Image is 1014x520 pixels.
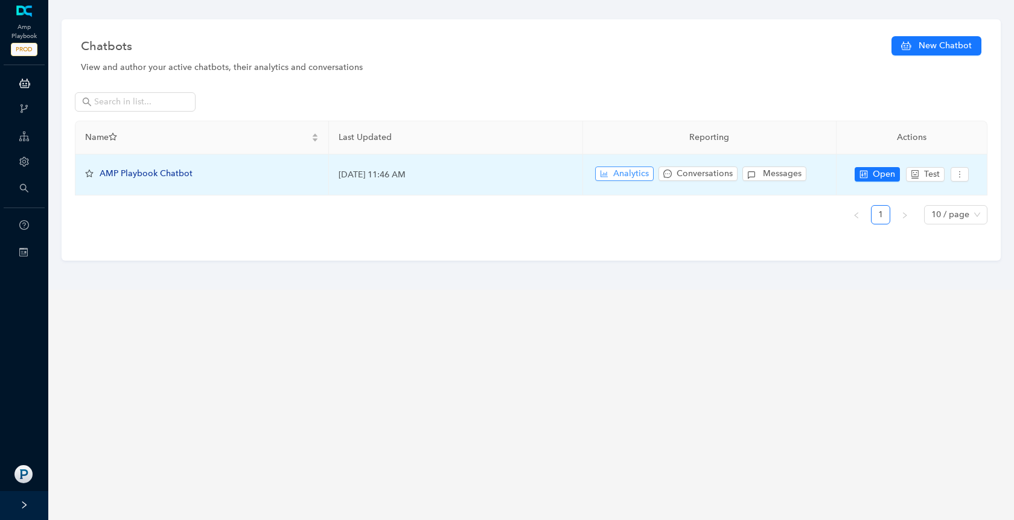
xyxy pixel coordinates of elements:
[329,121,582,154] th: Last Updated
[955,170,964,179] span: more
[11,43,37,56] span: PROD
[19,183,29,193] span: search
[919,39,972,52] span: New Chatbot
[931,206,980,224] span: 10 / page
[924,205,987,224] div: Page Size
[853,212,860,219] span: left
[895,205,914,224] button: right
[847,205,866,224] li: Previous Page
[109,133,117,141] span: star
[855,167,900,182] button: controlOpen
[85,131,309,144] span: Name
[663,170,672,178] span: message
[891,36,981,55] button: New Chatbot
[14,465,33,483] img: 2245c3f1d8d0bf3af50bf22befedf792
[859,170,868,179] span: control
[19,104,29,113] span: branches
[658,166,738,181] button: messageConversations
[94,95,179,109] input: Search in list...
[82,97,92,107] span: search
[906,167,945,182] button: robotTest
[100,168,193,179] span: AMP Playbook Chatbot
[329,154,582,195] td: [DATE] 11:46 AM
[613,167,649,180] span: Analytics
[763,167,802,180] span: Messages
[677,167,733,180] span: Conversations
[583,121,837,154] th: Reporting
[873,168,895,181] span: Open
[595,166,654,181] button: bar-chartAnalytics
[871,205,890,224] li: 1
[847,205,866,224] button: left
[600,170,608,178] span: bar-chart
[742,166,806,181] button: Messages
[911,170,919,179] span: robot
[81,61,981,74] div: View and author your active chatbots, their analytics and conversations
[81,36,132,55] span: Chatbots
[872,206,890,224] a: 1
[924,168,940,181] span: Test
[895,205,914,224] li: Next Page
[19,220,29,230] span: question-circle
[951,167,969,182] button: more
[901,212,908,219] span: right
[85,170,94,178] span: star
[19,157,29,166] span: setting
[837,121,987,154] th: Actions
